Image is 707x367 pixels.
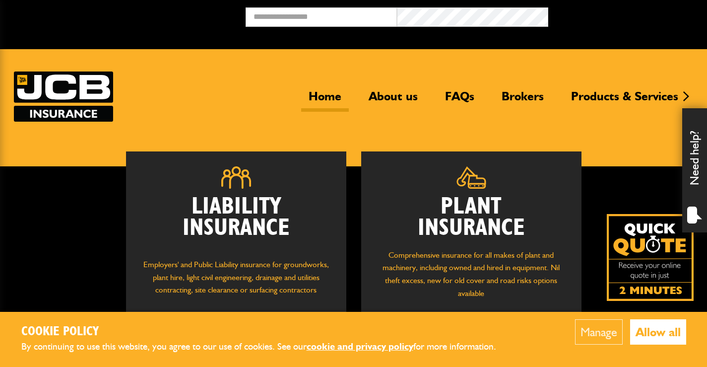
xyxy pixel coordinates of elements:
[376,196,567,239] h2: Plant Insurance
[307,341,413,352] a: cookie and privacy policy
[607,214,694,301] img: Quick Quote
[682,108,707,232] div: Need help?
[14,72,113,122] a: JCB Insurance Services
[376,249,567,299] p: Comprehensive insurance for all makes of plant and machinery, including owned and hired in equipm...
[14,72,113,122] img: JCB Insurance Services logo
[141,196,331,249] h2: Liability Insurance
[548,7,700,23] button: Broker Login
[564,89,686,112] a: Products & Services
[438,89,482,112] a: FAQs
[494,89,551,112] a: Brokers
[630,319,686,345] button: Allow all
[575,319,623,345] button: Manage
[361,89,425,112] a: About us
[301,89,349,112] a: Home
[21,339,513,355] p: By continuing to use this website, you agree to our use of cookies. See our for more information.
[607,214,694,301] a: Get your insurance quote isn just 2-minutes
[141,258,331,306] p: Employers' and Public Liability insurance for groundworks, plant hire, light civil engineering, d...
[21,324,513,340] h2: Cookie Policy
